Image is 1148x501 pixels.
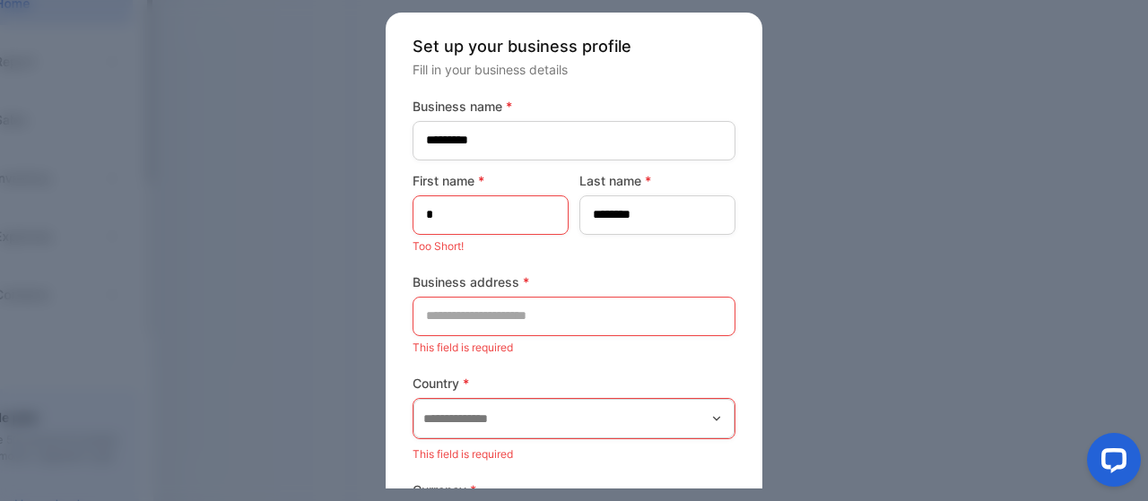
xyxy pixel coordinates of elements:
[413,60,735,79] p: Fill in your business details
[413,443,735,466] p: This field is required
[413,374,735,393] label: Country
[413,171,569,190] label: First name
[579,171,735,190] label: Last name
[1073,426,1148,501] iframe: LiveChat chat widget
[413,97,735,116] label: Business name
[413,480,735,499] label: Currency
[413,34,735,58] p: Set up your business profile
[413,336,735,359] p: This field is required
[413,272,735,291] label: Business address
[413,235,569,258] p: Too Short!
